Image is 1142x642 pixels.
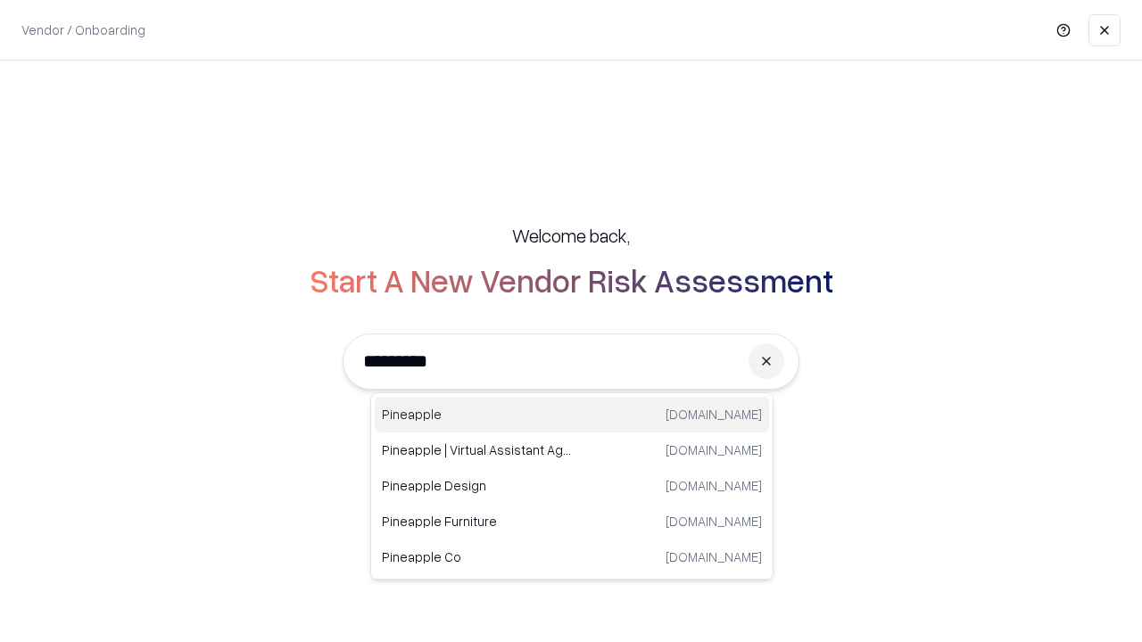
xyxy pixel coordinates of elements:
p: [DOMAIN_NAME] [666,547,762,566]
p: [DOMAIN_NAME] [666,476,762,495]
div: Suggestions [370,392,774,580]
p: Pineapple Furniture [382,512,572,531]
p: Pineapple | Virtual Assistant Agency [382,440,572,459]
p: Vendor / Onboarding [21,21,145,39]
p: Pineapple Design [382,476,572,495]
p: Pineapple Co [382,547,572,566]
h2: Start A New Vendor Risk Assessment [310,262,833,298]
h5: Welcome back, [512,223,630,248]
p: [DOMAIN_NAME] [666,440,762,459]
p: [DOMAIN_NAME] [666,405,762,424]
p: [DOMAIN_NAME] [666,512,762,531]
p: Pineapple [382,405,572,424]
